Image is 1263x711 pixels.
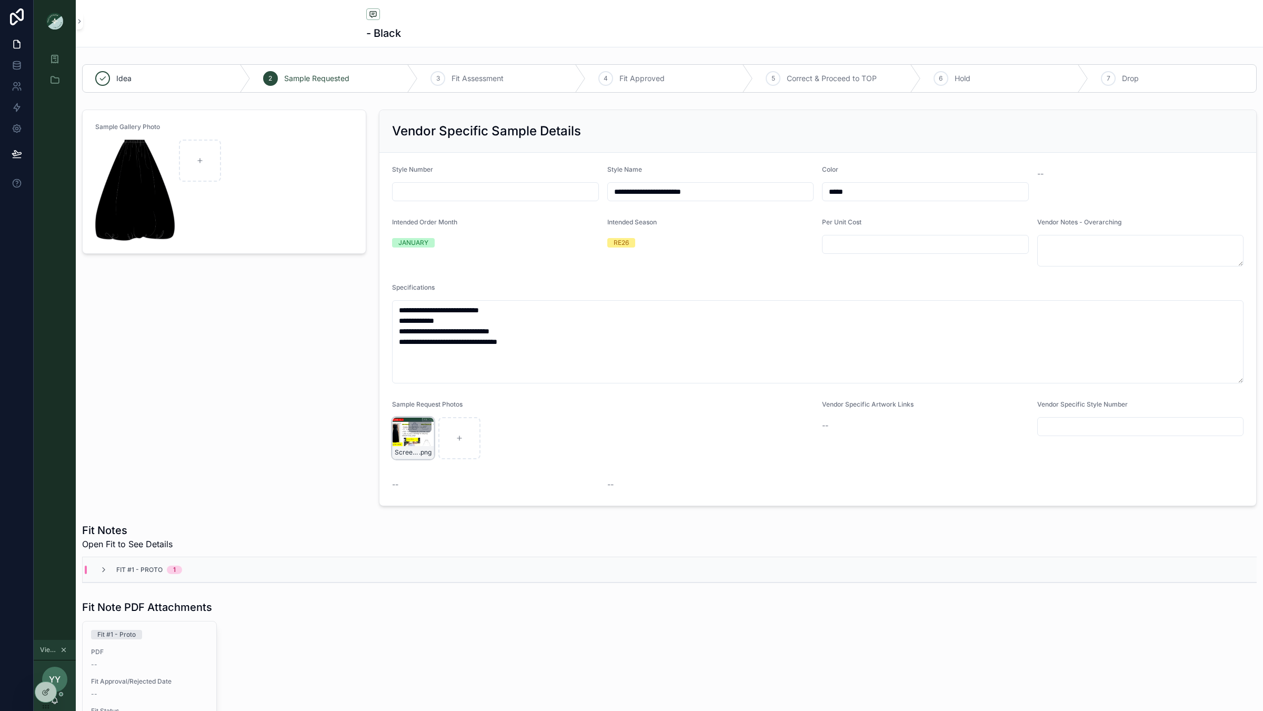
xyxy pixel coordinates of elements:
[40,646,58,654] span: Viewing as Yu
[49,673,61,686] span: YY
[1122,73,1139,84] span: Drop
[95,140,175,241] img: Bubble-Skirt_Blacl.png
[34,42,76,103] div: scrollable content
[1037,169,1044,179] span: --
[614,238,629,248] div: RE26
[452,73,504,84] span: Fit Assessment
[392,479,398,490] span: --
[116,73,132,84] span: Idea
[284,73,349,84] span: Sample Requested
[116,566,163,574] span: Fit #1 - Proto
[95,123,160,131] span: Sample Gallery Photo
[604,74,608,83] span: 4
[822,420,828,431] span: --
[619,73,665,84] span: Fit Approved
[366,26,401,41] h1: - Black
[392,283,435,291] span: Specifications
[771,74,775,83] span: 5
[607,479,614,490] span: --
[82,538,173,550] span: Open Fit to See Details
[1037,218,1121,226] span: Vendor Notes - Overarching
[91,677,208,686] span: Fit Approval/Rejected Date
[91,648,208,656] span: PDF
[607,218,657,226] span: Intended Season
[91,660,97,669] span: --
[46,13,63,29] img: App logo
[607,165,642,173] span: Style Name
[97,630,136,639] div: Fit #1 - Proto
[82,523,173,538] h1: Fit Notes
[939,74,943,83] span: 6
[82,600,212,615] h1: Fit Note PDF Attachments
[1037,400,1128,408] span: Vendor Specific Style Number
[392,123,581,140] h2: Vendor Specific Sample Details
[173,566,176,574] div: 1
[398,238,428,248] div: JANUARY
[822,400,914,408] span: Vendor Specific Artwork Links
[268,74,272,83] span: 2
[436,74,440,83] span: 3
[392,218,457,226] span: Intended Order Month
[419,448,432,457] span: .png
[392,165,433,173] span: Style Number
[1107,74,1110,83] span: 7
[787,73,877,84] span: Correct & Proceed to TOP
[395,448,419,457] span: Screenshot-2025-09-02-at-2.46.28-PM
[91,690,97,698] span: --
[392,400,463,408] span: Sample Request Photos
[822,165,838,173] span: Color
[955,73,970,84] span: Hold
[822,218,861,226] span: Per Unit Cost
